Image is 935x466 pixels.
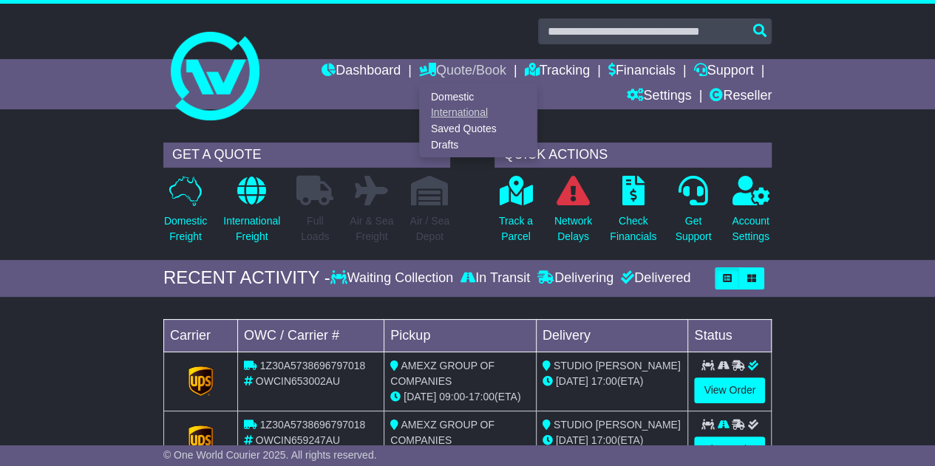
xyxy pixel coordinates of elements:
span: STUDIO [PERSON_NAME] [554,419,681,431]
div: Delivering [534,270,617,287]
a: Domestic [420,89,537,105]
span: 09:00 [439,391,465,402]
p: Track a Parcel [499,213,533,244]
a: Saved Quotes [420,121,537,137]
p: Domestic Freight [164,213,207,244]
a: Track aParcel [498,175,534,253]
p: Account Settings [732,213,769,244]
span: [DATE] [556,434,588,446]
span: AMEXZ GROUP OF COMPANIES [390,419,494,446]
span: OWCIN659247AU [256,434,340,446]
img: GetCarrierServiceLogo [188,425,214,455]
span: AMEXZ GROUP OF COMPANIES [390,360,494,387]
a: Financials [608,59,676,84]
a: View Order [694,377,765,403]
div: QUICK ACTIONS [494,143,772,168]
div: GET A QUOTE [163,143,450,168]
a: DomesticFreight [163,175,208,253]
div: Delivered [617,270,690,287]
span: 17:00 [469,391,494,402]
span: [DATE] [404,391,436,402]
div: Quote/Book [419,84,537,157]
td: OWC / Carrier # [237,319,384,352]
div: Waiting Collection [330,270,457,287]
a: AccountSettings [731,175,770,253]
td: Pickup [384,319,537,352]
a: Reseller [710,84,772,109]
a: Quote/Book [419,59,506,84]
div: - (ETA) [390,389,530,405]
a: NetworkDelays [554,175,593,253]
span: [DATE] [556,375,588,387]
p: Check Financials [610,213,656,244]
span: 17:00 [591,375,617,387]
a: Tracking [525,59,590,84]
div: RECENT ACTIVITY - [163,267,330,289]
span: 1Z30A5738696797018 [260,360,365,371]
div: (ETA) [543,433,682,448]
a: Support [693,59,753,84]
span: 1Z30A5738696797018 [260,419,365,431]
img: GetCarrierServiceLogo [188,366,214,396]
p: Air / Sea Depot [409,213,449,244]
span: © One World Courier 2025. All rights reserved. [163,449,377,461]
a: InternationalFreight [222,175,281,253]
p: Full Loads [296,213,333,244]
a: Settings [626,84,691,109]
a: Dashboard [322,59,401,84]
a: Drafts [420,137,537,153]
span: STUDIO [PERSON_NAME] [554,360,681,371]
div: In Transit [457,270,534,287]
a: CheckFinancials [609,175,657,253]
td: Delivery [536,319,688,352]
div: (ETA) [543,374,682,389]
td: Status [688,319,772,352]
a: GetSupport [674,175,712,253]
p: Air & Sea Freight [350,213,393,244]
p: Network Delays [554,213,592,244]
span: 17:00 [591,434,617,446]
a: International [420,105,537,121]
p: International Freight [223,213,280,244]
a: View Order [694,436,765,462]
p: Get Support [675,213,711,244]
td: Carrier [163,319,237,352]
span: OWCIN653002AU [256,375,340,387]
